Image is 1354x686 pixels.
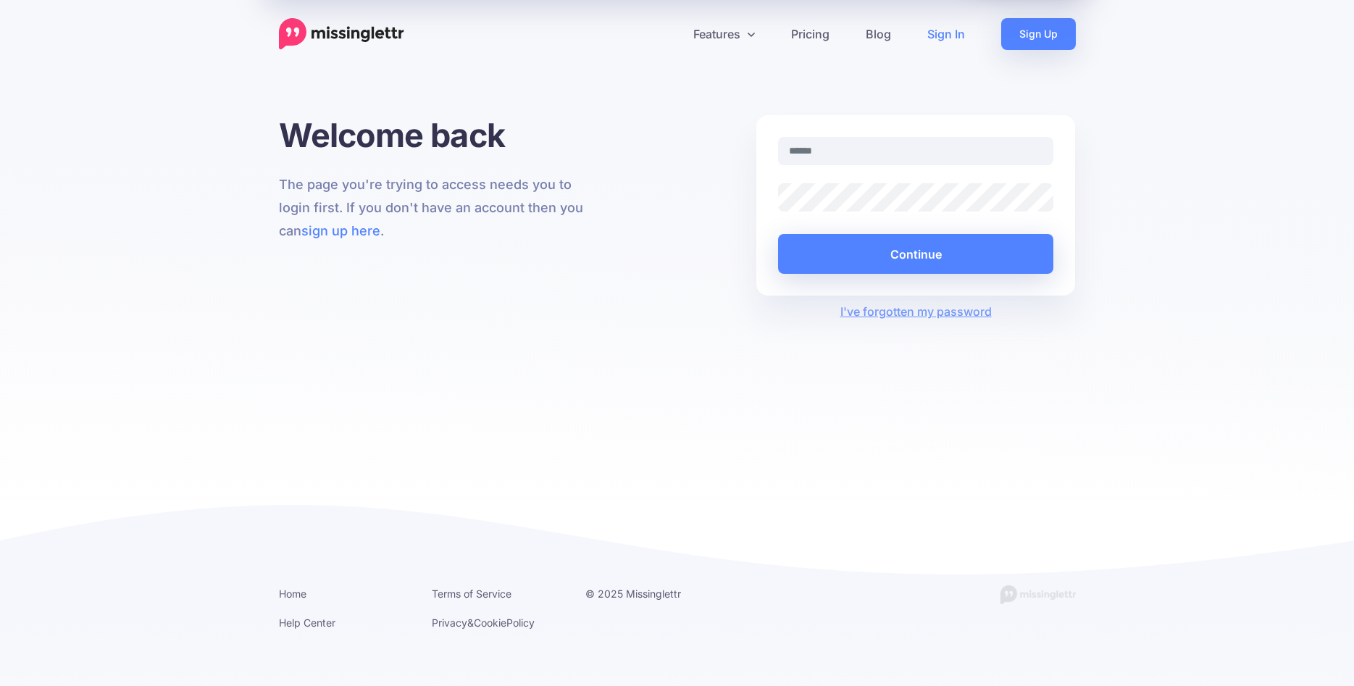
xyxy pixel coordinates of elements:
[432,587,511,600] a: Terms of Service
[778,234,1054,274] button: Continue
[279,115,598,155] h1: Welcome back
[301,223,380,238] a: sign up here
[840,304,992,319] a: I've forgotten my password
[279,173,598,243] p: The page you're trying to access needs you to login first. If you don't have an account then you ...
[1001,18,1076,50] a: Sign Up
[279,587,306,600] a: Home
[675,18,773,50] a: Features
[432,616,467,629] a: Privacy
[585,585,717,603] li: © 2025 Missinglettr
[848,18,909,50] a: Blog
[474,616,506,629] a: Cookie
[279,616,335,629] a: Help Center
[773,18,848,50] a: Pricing
[909,18,983,50] a: Sign In
[432,614,564,632] li: & Policy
